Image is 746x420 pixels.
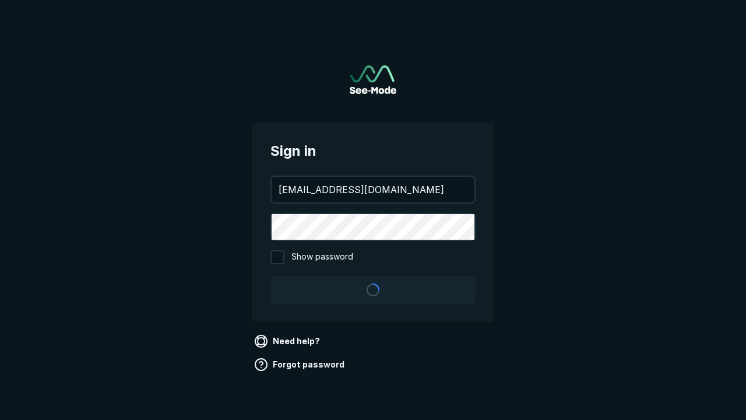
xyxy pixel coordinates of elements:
a: Forgot password [252,355,349,374]
input: your@email.com [272,177,474,202]
a: Need help? [252,332,325,351]
a: Go to sign in [350,65,396,94]
span: Sign in [270,141,476,162]
span: Show password [291,250,353,264]
img: See-Mode Logo [350,65,396,94]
